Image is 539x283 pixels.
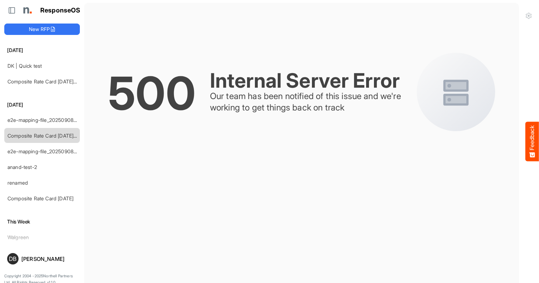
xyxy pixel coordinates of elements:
div: Internal Server Error [210,71,410,91]
a: DK | Quick test [7,63,42,69]
div: [PERSON_NAME] [21,256,77,262]
a: Composite Rate Card [DATE] (1) [7,78,80,84]
button: Feedback [525,122,539,161]
a: anand-test-2 [7,164,37,170]
a: Composite Rate Card [DATE] [7,195,73,201]
a: Composite Rate Card [DATE]_smaller [7,133,92,139]
h6: This Week [4,218,80,226]
h1: ResponseOS [40,7,81,14]
button: New RFP [4,24,80,35]
h6: [DATE] [4,101,80,109]
div: Our team has been notified of this issue and we're working to get things back on track [210,91,410,113]
a: e2e-mapping-file_20250908_161650 [7,148,91,154]
span: DB [9,256,16,262]
a: renamed [7,180,28,186]
a: e2e-mapping-file_20250908_163537 [7,117,91,123]
div: 500 [108,73,195,114]
h6: [DATE] [4,46,80,54]
img: Northell [20,3,34,17]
